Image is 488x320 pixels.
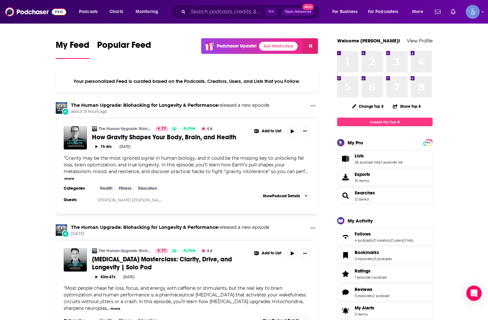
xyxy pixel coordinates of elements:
span: ... [305,169,308,174]
a: Active [181,248,198,253]
div: Open Intercom Messenger [466,286,482,301]
a: 1 podcast [371,275,387,280]
span: Bookmarks [337,247,433,264]
span: How Gravity Shapes Your Body, Brain, and Health [92,133,236,141]
button: 4.6 [200,126,214,131]
a: PRO [424,140,432,145]
span: ... [107,305,110,311]
a: The Human Upgrade: Biohacking for Longevity & Performance [71,102,218,108]
span: Add to List [262,129,281,134]
a: My Feed [56,40,89,59]
span: Monitoring [136,7,158,16]
span: Exports [355,171,370,177]
a: Bookmarks [355,250,392,255]
a: How Gravity Shapes Your Body, Brain, and Health [92,133,247,141]
button: ShowPodcast Details [260,192,310,200]
a: Education [136,186,159,191]
a: Reviews [355,287,389,292]
span: Ratings [355,268,371,274]
span: Open Advanced [285,10,311,13]
span: , [373,257,374,261]
span: about 13 hours ago [71,109,269,114]
span: ⌘ K [265,8,277,16]
a: 0 episodes [355,294,373,298]
button: 1h 4m [92,144,114,150]
a: 0 podcasts [374,257,392,261]
button: 4.6 [200,248,214,253]
a: Show notifications dropdown [448,6,458,17]
a: Podchaser - Follow, Share and Rate Podcasts [5,6,66,18]
div: New Episode [62,108,69,115]
span: Searches [337,187,433,204]
span: Lists [337,150,433,167]
button: open menu [131,7,166,17]
button: Show More Button [251,126,285,136]
span: , [373,294,374,298]
div: Your personalized Feed is curated based on the Podcasts, Creators, Users, and Lists that you Follow. [56,70,318,92]
a: [MEDICAL_DATA] Masterclass: Clarity, Drive, and Longevity | Solo Pod [92,255,247,271]
a: Lists [355,153,403,159]
span: My Alerts [355,305,374,311]
a: 12 saved [355,197,369,201]
span: 77 [161,126,166,132]
a: The Human Upgrade: Biohacking for Longevity & Performance [56,102,67,114]
img: The Human Upgrade: Biohacking for Longevity & Performance [56,224,67,236]
a: Bookmarks [339,251,352,260]
a: Modafinil Masterclass: Clarity, Drive, and Longevity | Solo Pod [64,248,87,272]
a: My Alerts [337,302,433,319]
a: Reviews [339,288,352,297]
h3: Categories [64,186,92,191]
span: Active [183,248,195,254]
span: More [412,7,423,16]
img: User Profile [466,5,480,19]
span: Reviews [355,287,372,292]
span: Most people chase fat loss, focus, and energy with caffeine or stimulants, but the real key to br... [64,285,306,311]
div: Search podcasts, credits, & more... [177,4,326,19]
button: Show More Button [300,126,310,136]
div: [DATE] [119,144,131,149]
a: Create My Top 8 [337,118,433,126]
a: Charts [105,7,127,17]
a: Exports [337,169,433,186]
span: [MEDICAL_DATA] Masterclass: Clarity, Drive, and Longevity | Solo Pod [92,255,232,271]
button: Show More Button [308,102,318,110]
button: Open AdvancedNew [282,8,314,16]
a: 0 episodes [355,257,373,261]
span: Follows [337,228,433,245]
span: , [371,275,371,280]
img: The Human Upgrade: Biohacking for Longevity & Performance [92,248,97,253]
a: Searches [355,190,375,196]
a: 0 users [391,238,403,243]
button: more [110,306,120,311]
a: The Human Upgrade: Biohacking for Longevity & Performance [99,248,151,253]
span: New [302,4,314,10]
a: [PERSON_NAME] [PERSON_NAME] [98,198,166,202]
span: For Business [332,7,357,16]
div: My Activity [348,218,373,224]
span: [DATE] [71,231,269,236]
span: Follows [355,231,371,237]
a: Ratings [339,269,352,278]
a: 1 podcast [374,294,389,298]
a: Show notifications dropdown [432,6,443,17]
a: Health [97,186,115,191]
button: open menu [328,7,365,17]
a: See What's New [259,42,298,51]
span: Ratings [337,265,433,282]
span: My Alerts [339,306,352,315]
a: The Human Upgrade: Biohacking for Longevity & Performance [92,126,97,131]
span: 0 items [355,312,374,316]
div: My Pro [348,140,363,146]
button: Change Top 8 [348,102,388,110]
a: The Human Upgrade: Biohacking for Longevity & Performance [71,224,218,230]
a: 1 episode list [381,160,403,164]
a: 0 lists [404,238,413,243]
p: Podchaser Update! [217,43,257,49]
a: Active [181,126,198,131]
a: Ratings [355,268,387,274]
